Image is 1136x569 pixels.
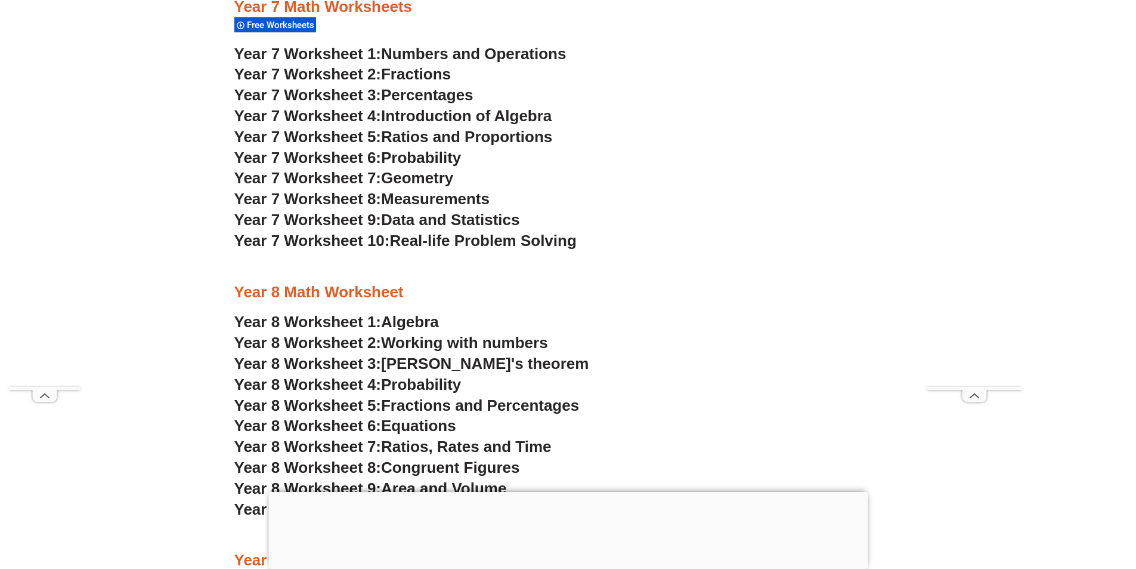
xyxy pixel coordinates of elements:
[234,396,382,414] span: Year 8 Worksheet 5:
[381,107,552,125] span: Introduction of Algebra
[234,313,439,331] a: Year 8 Worksheet 1:Algebra
[234,438,382,456] span: Year 8 Worksheet 7:
[234,459,382,476] span: Year 8 Worksheet 8:
[234,459,520,476] a: Year 8 Worksheet 8:Congruent Figures
[234,128,382,146] span: Year 7 Worksheet 5:
[234,169,454,187] a: Year 7 Worksheet 7:Geometry
[234,376,462,393] a: Year 8 Worksheet 4:Probability
[234,45,567,63] a: Year 7 Worksheet 1:Numbers and Operations
[381,128,552,146] span: Ratios and Proportions
[234,417,456,435] a: Year 8 Worksheet 6:Equations
[234,232,390,250] span: Year 7 Worksheet 10:
[381,438,551,456] span: Ratios, Rates and Time
[381,190,490,208] span: Measurements
[381,211,520,229] span: Data and Statistics
[234,500,524,518] a: Year 8 Worksheet 10:Investigating Data
[234,282,902,303] h3: Year 8 Math Worksheet
[234,169,382,187] span: Year 7 Worksheet 7:
[381,149,461,167] span: Probability
[389,232,576,250] span: Real-life Problem Solving
[234,190,490,208] a: Year 7 Worksheet 8:Measurements
[234,355,589,373] a: Year 8 Worksheet 3:[PERSON_NAME]'s theorem
[381,65,451,83] span: Fractions
[234,355,382,373] span: Year 8 Worksheet 3:
[381,169,453,187] span: Geometry
[381,417,456,435] span: Equations
[234,334,548,352] a: Year 8 Worksheet 2:Working with numbers
[381,376,461,393] span: Probability
[381,396,579,414] span: Fractions and Percentages
[381,86,473,104] span: Percentages
[234,376,382,393] span: Year 8 Worksheet 4:
[927,29,1022,387] iframe: Advertisement
[234,396,580,414] a: Year 8 Worksheet 5:Fractions and Percentages
[381,313,439,331] span: Algebra
[247,20,318,30] span: Free Worksheets
[381,479,506,497] span: Area and Volume
[234,65,382,83] span: Year 7 Worksheet 2:
[234,211,382,229] span: Year 7 Worksheet 9:
[234,334,382,352] span: Year 8 Worksheet 2:
[234,107,382,125] span: Year 7 Worksheet 4:
[234,211,520,229] a: Year 7 Worksheet 9:Data and Statistics
[234,500,390,518] span: Year 8 Worksheet 10:
[234,45,382,63] span: Year 7 Worksheet 1:
[234,417,382,435] span: Year 8 Worksheet 6:
[234,149,382,167] span: Year 7 Worksheet 6:
[234,107,552,125] a: Year 7 Worksheet 4:Introduction of Algebra
[234,438,552,456] a: Year 8 Worksheet 7:Ratios, Rates and Time
[268,492,868,566] iframe: Advertisement
[234,232,577,250] a: Year 7 Worksheet 10:Real-life Problem Solving
[381,459,519,476] span: Congruent Figures
[234,17,316,33] div: Free Worksheets
[234,149,462,167] a: Year 7 Worksheet 6:Probability
[234,313,382,331] span: Year 8 Worksheet 1:
[234,128,553,146] a: Year 7 Worksheet 5:Ratios and Proportions
[9,29,81,387] iframe: Advertisement
[234,86,473,104] a: Year 7 Worksheet 3:Percentages
[234,190,382,208] span: Year 7 Worksheet 8:
[234,65,451,83] a: Year 7 Worksheet 2:Fractions
[381,45,566,63] span: Numbers and Operations
[381,355,589,373] span: [PERSON_NAME]'s theorem
[937,434,1136,569] iframe: Chat Widget
[234,479,507,497] a: Year 8 Worksheet 9:Area and Volume
[234,86,382,104] span: Year 7 Worksheet 3:
[381,334,548,352] span: Working with numbers
[234,479,382,497] span: Year 8 Worksheet 9:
